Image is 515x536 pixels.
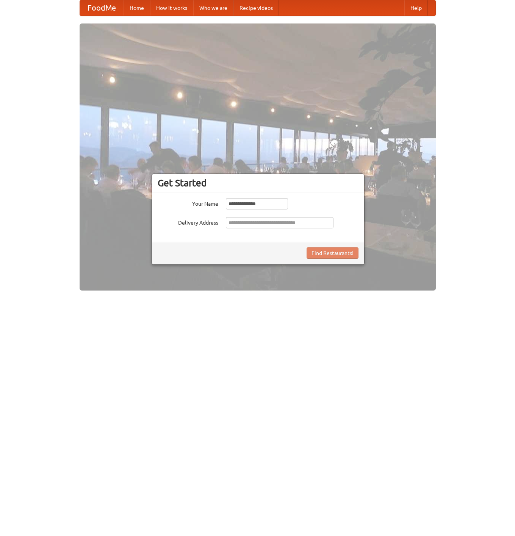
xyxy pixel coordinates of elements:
[124,0,150,16] a: Home
[158,177,358,189] h3: Get Started
[404,0,428,16] a: Help
[307,247,358,259] button: Find Restaurants!
[80,0,124,16] a: FoodMe
[158,198,218,208] label: Your Name
[150,0,193,16] a: How it works
[193,0,233,16] a: Who we are
[158,217,218,227] label: Delivery Address
[233,0,279,16] a: Recipe videos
